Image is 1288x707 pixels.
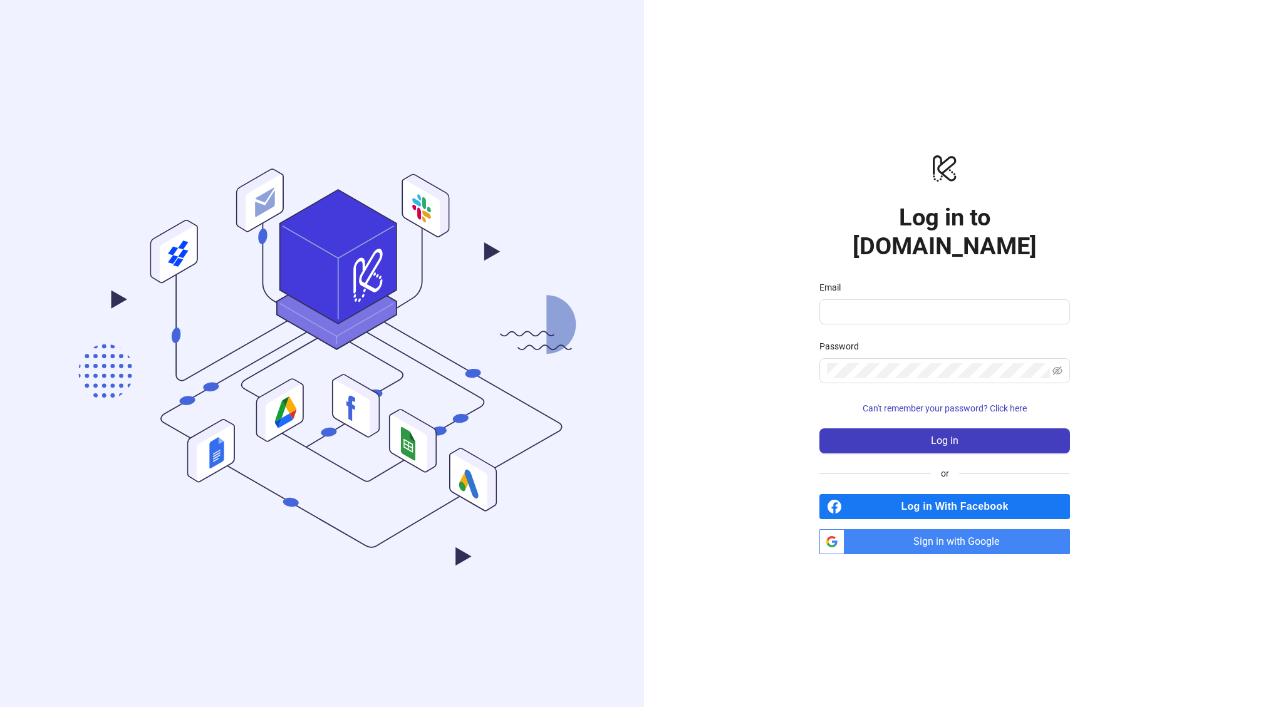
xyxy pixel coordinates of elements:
[863,403,1027,413] span: Can't remember your password? Click here
[931,435,958,446] span: Log in
[819,203,1070,261] h1: Log in to [DOMAIN_NAME]
[819,529,1070,554] a: Sign in with Google
[819,403,1070,413] a: Can't remember your password? Click here
[819,339,867,353] label: Password
[819,281,849,294] label: Email
[819,428,1070,453] button: Log in
[931,467,959,480] span: or
[827,304,1060,319] input: Email
[819,398,1070,418] button: Can't remember your password? Click here
[827,363,1050,378] input: Password
[847,494,1070,519] span: Log in With Facebook
[819,494,1070,519] a: Log in With Facebook
[1052,366,1062,376] span: eye-invisible
[849,529,1070,554] span: Sign in with Google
